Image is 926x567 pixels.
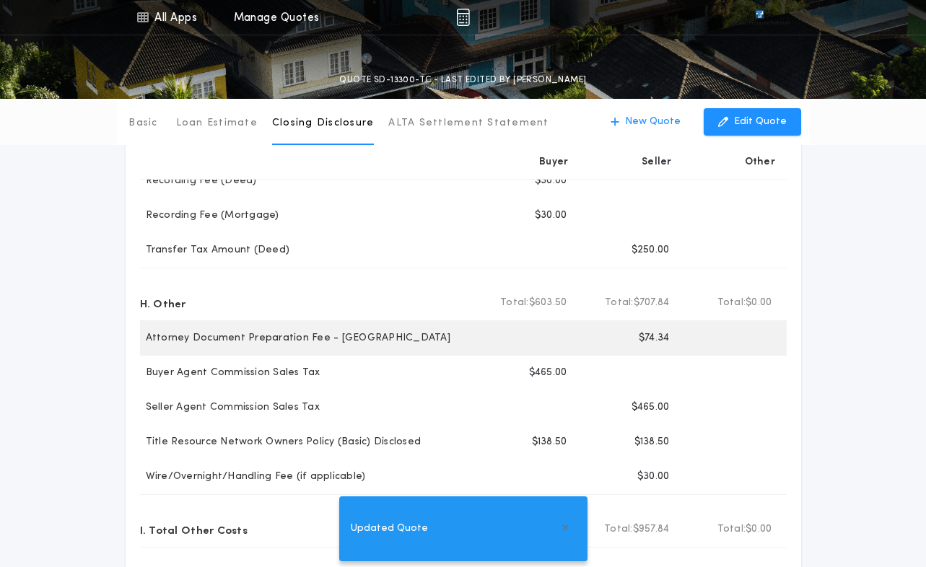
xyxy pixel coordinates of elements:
[634,296,670,310] span: $707.84
[746,296,772,310] span: $0.00
[140,208,279,223] p: Recording Fee (Mortgage)
[632,243,670,258] p: $250.00
[140,174,257,188] p: Recording Fee (Deed)
[140,470,366,484] p: Wire/Overnight/Handling Fee (if applicable)
[272,116,375,131] p: Closing Disclosure
[539,155,568,170] p: Buyer
[140,366,320,380] p: Buyer Agent Commission Sales Tax
[140,435,421,449] p: Title Resource Network Owners Policy (Basic) Disclosed
[532,435,567,449] p: $138.50
[634,435,670,449] p: $138.50
[140,400,320,415] p: Seller Agent Commission Sales Tax
[535,174,567,188] p: $30.00
[388,116,549,131] p: ALTA Settlement Statement
[734,115,787,129] p: Edit Quote
[140,243,290,258] p: Transfer Tax Amount (Deed)
[632,400,670,415] p: $465.00
[596,108,695,136] button: New Quote
[625,115,681,129] p: New Quote
[642,155,672,170] p: Seller
[605,296,634,310] b: Total:
[637,470,670,484] p: $30.00
[729,10,790,25] img: vs-icon
[140,291,186,315] p: H. Other
[351,521,428,537] span: Updated Quote
[744,155,774,170] p: Other
[529,296,567,310] span: $603.50
[176,116,258,131] p: Loan Estimate
[535,208,567,223] p: $30.00
[704,108,801,136] button: Edit Quote
[639,331,670,346] p: $74.34
[456,9,470,26] img: img
[339,73,586,87] p: QUOTE SD-13300-TC - LAST EDITED BY [PERSON_NAME]
[529,366,567,380] p: $465.00
[717,296,746,310] b: Total:
[500,296,529,310] b: Total:
[140,331,450,346] p: Attorney Document Preparation Fee - [GEOGRAPHIC_DATA]
[128,116,157,131] p: Basic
